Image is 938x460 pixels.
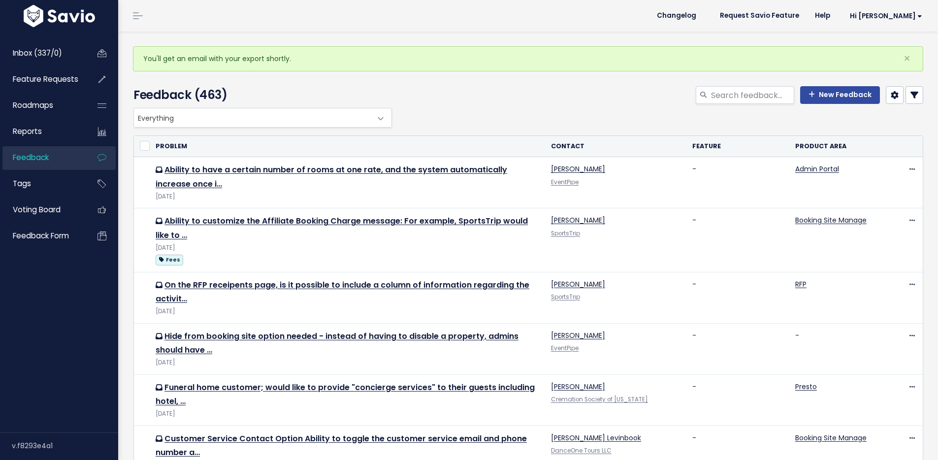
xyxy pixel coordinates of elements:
[133,86,387,104] h4: Feedback (463)
[2,225,82,247] a: Feedback form
[156,330,518,356] a: Hide from booking site option needed - instead of having to disable a property, admins should have …
[156,306,539,317] div: [DATE]
[686,136,789,157] th: Feature
[13,74,78,84] span: Feature Requests
[686,157,789,208] td: -
[133,108,392,128] span: Everything
[551,279,605,289] a: [PERSON_NAME]
[551,395,648,403] a: Cremation Society of [US_STATE]
[686,272,789,323] td: -
[156,382,535,407] a: Funeral home customer; would like to provide "concierge services" to their guests including hotel, …
[551,330,605,340] a: [PERSON_NAME]
[150,136,545,157] th: Problem
[795,215,867,225] a: Booking Site Manage
[156,255,183,265] span: Fees
[13,152,49,163] span: Feedback
[795,433,867,443] a: Booking Site Manage
[686,208,789,272] td: -
[551,293,580,301] a: SportsTrip
[904,50,910,66] span: ×
[551,178,579,186] a: EventPipe
[789,323,883,374] td: -
[133,46,923,71] div: You'll get an email with your export shortly.
[13,230,69,241] span: Feedback form
[156,253,183,265] a: Fees
[21,5,97,27] img: logo-white.9d6f32f41409.svg
[795,382,817,392] a: Presto
[795,164,839,174] a: Admin Portal
[2,42,82,65] a: Inbox (337/0)
[2,94,82,117] a: Roadmaps
[551,164,605,174] a: [PERSON_NAME]
[686,374,789,426] td: -
[12,433,118,459] div: v.f8293e4a1
[13,48,62,58] span: Inbox (337/0)
[545,136,686,157] th: Contact
[800,86,880,104] a: New Feedback
[156,215,528,241] a: Ability to customize the Affiliate Booking Charge message: For example, SportsTrip would like to …
[657,12,696,19] span: Changelog
[134,108,372,127] span: Everything
[13,204,61,215] span: Voting Board
[551,382,605,392] a: [PERSON_NAME]
[838,8,930,24] a: Hi [PERSON_NAME]
[850,12,922,20] span: Hi [PERSON_NAME]
[712,8,807,23] a: Request Savio Feature
[2,146,82,169] a: Feedback
[156,358,539,368] div: [DATE]
[13,126,42,136] span: Reports
[551,344,579,352] a: EventPipe
[551,230,580,237] a: SportsTrip
[686,323,789,374] td: -
[2,68,82,91] a: Feature Requests
[156,433,527,459] a: Customer Service Contact Option Ability to toggle the customer service email and phone number a…
[795,279,807,289] a: RFP
[551,215,605,225] a: [PERSON_NAME]
[13,178,31,189] span: Tags
[156,409,539,419] div: [DATE]
[2,198,82,221] a: Voting Board
[156,192,539,202] div: [DATE]
[894,47,920,70] button: Close
[2,120,82,143] a: Reports
[156,279,529,305] a: On the RFP receipents page, is it possible to include a column of information regarding the activit…
[551,433,641,443] a: [PERSON_NAME] Levinbook
[789,136,883,157] th: Product Area
[156,164,507,190] a: Ability to have a certain number of rooms at one rate, and the system automatically increase once i…
[156,243,539,253] div: [DATE]
[551,447,612,455] a: DanceOne Tours LLC
[710,86,794,104] input: Search feedback...
[807,8,838,23] a: Help
[13,100,53,110] span: Roadmaps
[2,172,82,195] a: Tags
